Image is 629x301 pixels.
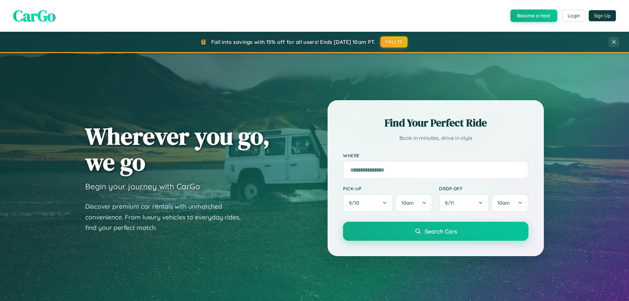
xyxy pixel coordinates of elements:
[343,116,528,130] h2: Find Your Perfect Ride
[380,36,408,47] button: FALL15
[343,133,528,143] p: Book in minutes, drive in style
[589,10,616,21] button: Sign Up
[425,228,457,235] span: Search Cars
[343,153,528,158] label: Where
[395,194,432,212] button: 10am
[211,39,375,45] span: Fall into savings with 15% off for all users! Ends [DATE] 10am PT.
[349,200,362,206] span: 9 / 10
[562,10,585,22] button: Login
[401,200,414,206] span: 10am
[85,201,249,233] p: Discover premium car rentals with unmatched convenience. From luxury vehicles to everyday rides, ...
[439,186,528,191] label: Drop-off
[343,194,393,212] button: 9/10
[343,186,432,191] label: Pick-up
[491,194,528,212] button: 10am
[343,222,528,241] button: Search Cars
[497,200,510,206] span: 10am
[85,181,200,191] h3: Begin your journey with CarGo
[445,200,457,206] span: 9 / 11
[439,194,489,212] button: 9/11
[85,123,270,175] h1: Wherever you go, we go
[510,9,557,22] button: Become a Host
[13,5,56,27] span: CarGo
